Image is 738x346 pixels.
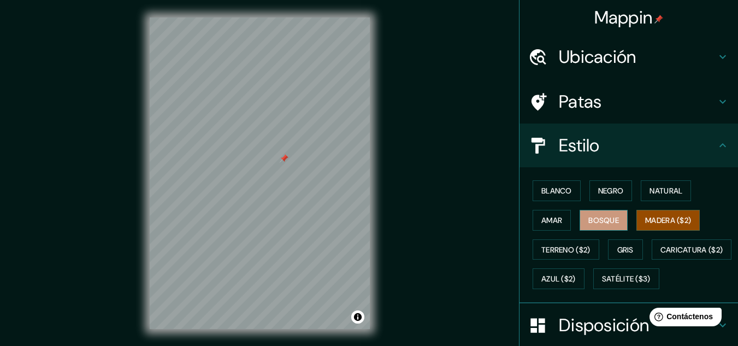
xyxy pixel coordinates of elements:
[602,274,651,284] font: Satélite ($3)
[519,35,738,79] div: Ubicación
[660,245,723,255] font: Caricatura ($2)
[519,80,738,124] div: Patas
[645,215,691,225] font: Madera ($2)
[533,180,581,201] button: Blanco
[617,245,634,255] font: Gris
[580,210,628,231] button: Bosque
[351,310,364,324] button: Activar o desactivar atribución
[652,239,732,260] button: Caricatura ($2)
[541,245,591,255] font: Terreno ($2)
[650,186,682,196] font: Natural
[588,215,619,225] font: Bosque
[654,15,663,24] img: pin-icon.png
[589,180,633,201] button: Negro
[594,6,653,29] font: Mappin
[608,239,643,260] button: Gris
[541,215,562,225] font: Amar
[559,45,636,68] font: Ubicación
[641,303,726,334] iframe: Lanzador de widgets de ayuda
[598,186,624,196] font: Negro
[150,17,370,329] canvas: Mapa
[541,274,576,284] font: Azul ($2)
[533,268,585,289] button: Azul ($2)
[559,134,600,157] font: Estilo
[519,124,738,167] div: Estilo
[636,210,700,231] button: Madera ($2)
[559,314,649,337] font: Disposición
[533,239,599,260] button: Terreno ($2)
[641,180,691,201] button: Natural
[559,90,602,113] font: Patas
[533,210,571,231] button: Amar
[593,268,659,289] button: Satélite ($3)
[541,186,572,196] font: Blanco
